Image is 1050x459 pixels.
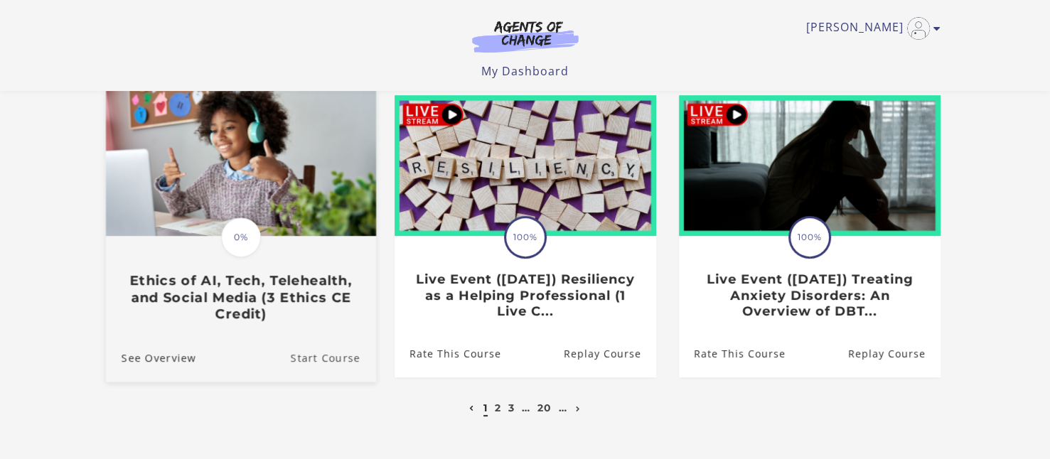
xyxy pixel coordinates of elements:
[847,330,940,377] a: Live Event (8/22/25) Treating Anxiety Disorders: An Overview of DBT...: Resume Course
[559,401,567,414] a: …
[409,271,641,320] h3: Live Event ([DATE]) Resiliency as a Helping Professional (1 Live C...
[537,401,552,414] a: 20
[495,401,501,414] a: 2
[694,271,925,320] h3: Live Event ([DATE]) Treating Anxiety Disorders: An Overview of DBT...
[290,334,375,382] a: Ethics of AI, Tech, Telehealth, and Social Media (3 Ethics CE Credit): Resume Course
[508,401,515,414] a: 3
[563,330,655,377] a: Live Event (8/15/25) Resiliency as a Helping Professional (1 Live C...: Resume Course
[221,217,261,257] span: 0%
[522,401,530,414] a: …
[395,330,501,377] a: Live Event (8/15/25) Resiliency as a Helping Professional (1 Live C...: Rate This Course
[679,330,786,377] a: Live Event (8/22/25) Treating Anxiety Disorders: An Overview of DBT...: Rate This Course
[791,218,829,256] span: 100%
[506,218,545,256] span: 100%
[121,272,360,322] h3: Ethics of AI, Tech, Telehealth, and Social Media (3 Ethics CE Credit)
[572,401,584,414] a: Next page
[105,334,195,382] a: Ethics of AI, Tech, Telehealth, and Social Media (3 Ethics CE Credit): See Overview
[483,401,488,414] a: 1
[806,17,933,40] a: Toggle menu
[481,63,569,79] a: My Dashboard
[457,20,594,53] img: Agents of Change Logo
